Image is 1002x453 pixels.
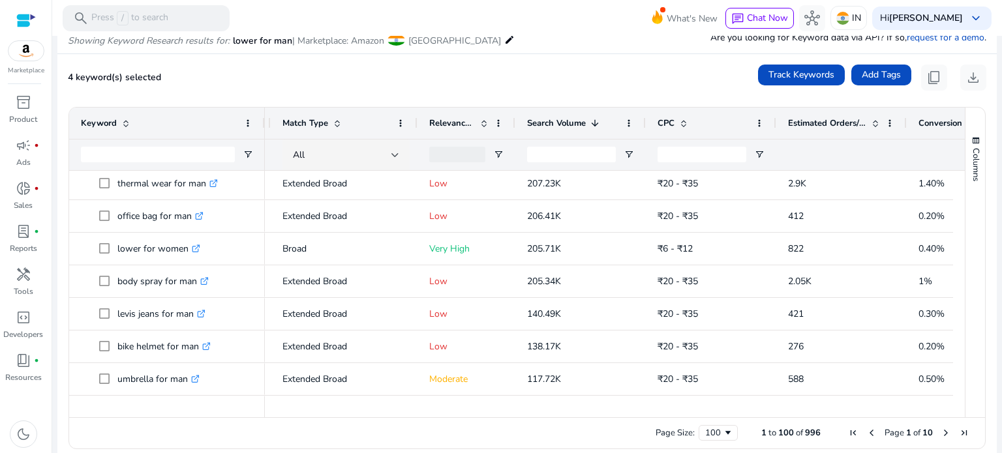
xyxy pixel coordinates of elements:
span: [GEOGRAPHIC_DATA] [408,35,501,47]
p: Low [429,398,504,425]
span: Match Type [282,117,328,129]
span: Conversion Rate [918,117,983,129]
p: Sales [14,199,33,211]
span: dark_mode [16,426,31,442]
span: inventory_2 [16,95,31,110]
img: in.svg [836,12,849,25]
span: donut_small [16,181,31,196]
span: fiber_manual_record [34,229,39,234]
span: ₹6 - ₹12 [658,242,693,255]
button: content_copy [921,65,947,91]
p: Extended Broad [282,366,406,392]
span: lab_profile [16,224,31,239]
p: Tools [14,285,33,297]
span: fiber_manual_record [34,186,39,191]
input: Keyword Filter Input [81,147,235,162]
span: / [117,11,129,25]
span: Estimated Orders/Month [788,117,866,129]
span: Track Keywords [768,68,834,81]
div: First Page [848,428,858,438]
span: campaign [16,138,31,153]
span: 4 keyword(s) selected [68,71,161,83]
button: download [960,65,986,91]
span: All [293,149,305,161]
button: chatChat Now [725,8,794,29]
div: Next Page [941,428,951,438]
div: Last Page [959,428,969,438]
span: Relevance Score [429,117,475,129]
span: 276 [788,340,804,353]
span: hub [804,10,820,26]
span: fiber_manual_record [34,358,39,363]
i: Showing Keyword Research results for: [68,35,230,47]
span: Search Volume [527,117,586,129]
span: 205.71K [527,242,561,255]
p: Extended Broad [282,203,406,229]
span: search [73,10,89,26]
span: 0.50% [918,373,945,385]
p: Extended Broad [282,300,406,327]
div: Page Size [699,425,738,441]
span: to [768,427,776,439]
span: 206.41K [527,210,561,222]
span: 1.40% [918,177,945,190]
span: code_blocks [16,310,31,325]
p: Extended Broad [282,170,406,197]
p: Low [429,333,504,360]
span: ₹20 - ₹35 [658,340,698,353]
button: Track Keywords [758,65,845,85]
span: 0.20% [918,210,945,222]
p: Reports [10,242,37,254]
span: ₹20 - ₹35 [658,210,698,222]
span: 822 [788,242,804,255]
p: lower for women [117,235,200,262]
span: Add Tags [862,68,901,81]
p: Moderate [429,366,504,392]
p: Developers [3,329,43,340]
button: Open Filter Menu [243,149,253,160]
p: umbrella for man [117,366,200,392]
p: Resources [5,372,42,383]
p: Hi [880,14,963,23]
span: What's New [667,7,718,30]
b: [PERSON_NAME] [889,12,963,24]
span: 117.72K [527,373,561,385]
mat-icon: edit [504,32,515,48]
p: levis jeans for man [117,300,205,327]
span: 1 [761,427,767,439]
p: IN [852,7,861,29]
span: Page [885,427,904,439]
p: thermal wear for man [117,170,218,197]
p: Extended Broad [282,268,406,295]
p: body spray for man [117,268,209,295]
span: 1% [918,275,932,287]
p: Extended Broad [282,398,406,425]
button: Open Filter Menu [624,149,634,160]
span: 0.20% [918,340,945,353]
p: Low [429,170,504,197]
p: bike helmet for man [117,333,211,360]
button: Add Tags [851,65,911,85]
p: Product [9,113,37,125]
span: chat [731,12,744,25]
button: Open Filter Menu [754,149,765,160]
span: content_copy [926,70,942,85]
span: download [965,70,981,85]
span: fiber_manual_record [34,143,39,148]
span: 421 [788,308,804,320]
p: Low [429,268,504,295]
p: Low [429,300,504,327]
span: lower for man [233,35,292,47]
p: rolex watches for man [117,398,220,425]
span: 207.23K [527,177,561,190]
p: Press to search [91,11,168,25]
p: Extended Broad [282,333,406,360]
span: handyman [16,267,31,282]
span: ₹20 - ₹35 [658,308,698,320]
span: 10 [922,427,933,439]
span: CPC [658,117,675,129]
p: Broad [282,235,406,262]
span: 0.40% [918,242,945,255]
span: 0.30% [918,308,945,320]
span: ₹20 - ₹35 [658,275,698,287]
